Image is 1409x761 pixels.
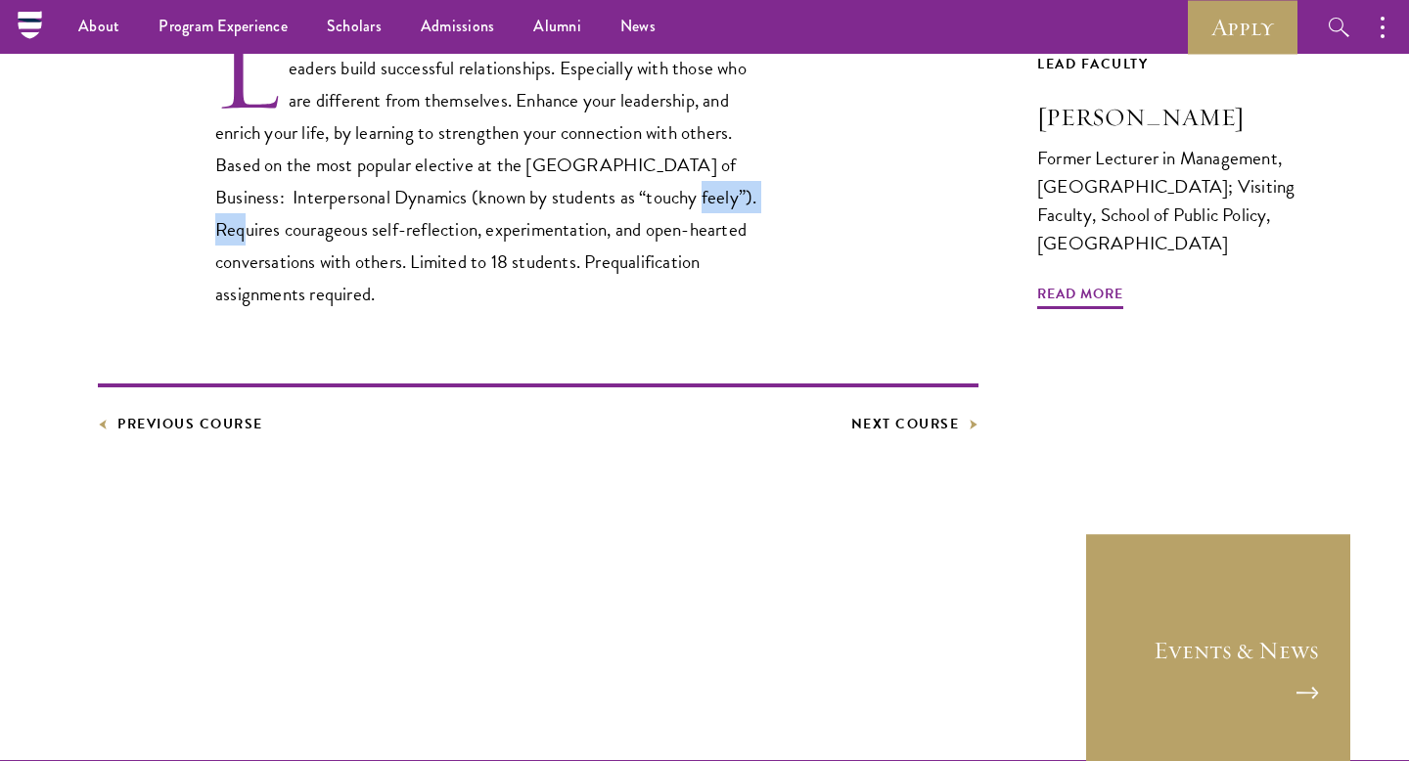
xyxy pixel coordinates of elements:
a: Next Course [851,412,979,436]
div: Lead Faculty [1037,52,1311,76]
a: Lead Faculty [PERSON_NAME] Former Lecturer in Management, [GEOGRAPHIC_DATA]; Visiting Faculty, Sc... [1037,52,1311,294]
p: Leaders build successful relationships. Especially with those who are different from themselves. ... [215,23,773,310]
h3: [PERSON_NAME] [1037,101,1311,134]
span: Read More [1037,282,1123,312]
a: Previous Course [98,412,263,436]
div: Former Lecturer in Management, [GEOGRAPHIC_DATA]; Visiting Faculty, School of Public Policy, [GEO... [1037,144,1311,257]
